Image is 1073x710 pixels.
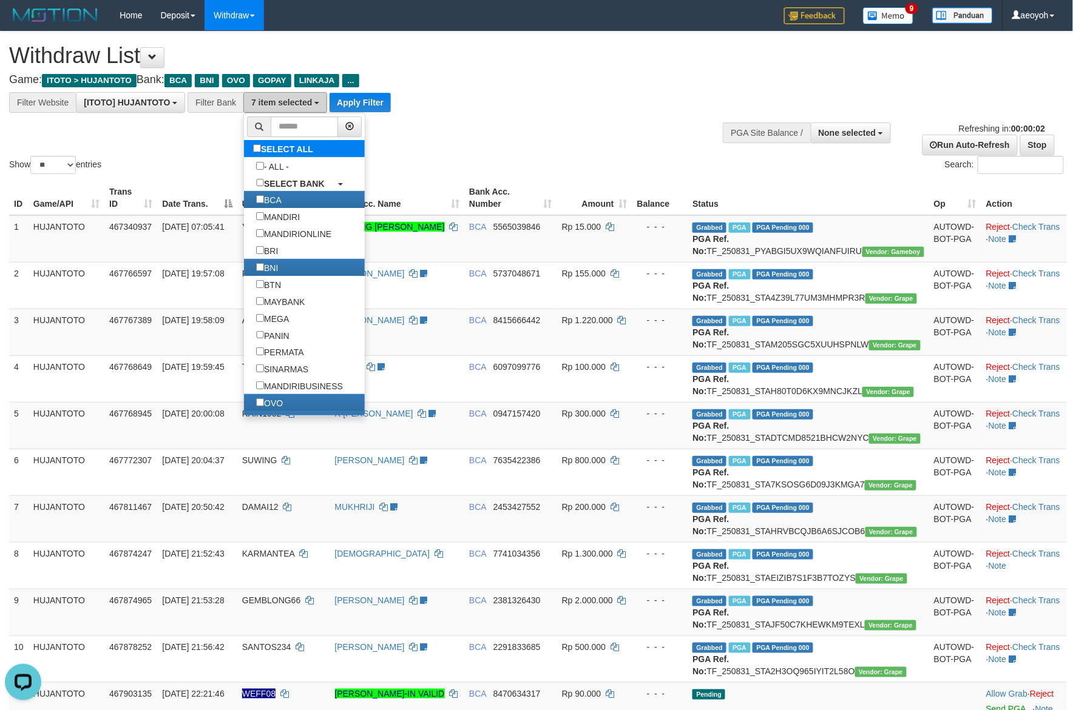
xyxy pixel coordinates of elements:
a: Reject [986,409,1010,418]
td: · · [981,589,1067,635]
span: Marked by aeoserlin [729,409,750,420]
div: - - - [637,361,683,373]
a: SELECT BANK [244,175,365,192]
a: Note [989,561,1007,571]
span: [DATE] 21:56:42 [162,642,224,652]
span: BCA [469,689,486,698]
span: PGA Pending [753,363,813,373]
span: Marked by aeoserlin [729,503,750,513]
a: Reject [986,502,1010,512]
a: [PERSON_NAME] [335,642,405,652]
td: TF_250831_PYABGI5UX9WQIANFUIRU [688,215,929,263]
th: Game/API: activate to sort column ascending [29,181,104,215]
img: Feedback.jpg [784,7,845,24]
span: Copy 0947157420 to clipboard [493,409,541,418]
th: Amount: activate to sort column ascending [557,181,632,215]
span: TERAS32 [242,362,280,372]
input: MANDIRI [256,212,264,220]
td: TF_250831_STAEIZIB7S1F3B7TOZYS [688,542,929,589]
input: BNI [256,263,264,271]
span: 467766597 [109,269,152,278]
td: TF_250831_STA2H3OQ965IYIT2L58O [688,635,929,682]
span: Marked by aeoserlin [729,456,750,466]
a: Check Trans [1013,362,1061,372]
a: Check Trans [1013,222,1061,232]
span: BCA [469,549,486,558]
td: · · [981,495,1067,542]
a: Check Trans [1013,549,1061,558]
span: BCA [469,269,486,278]
span: [DATE] 07:05:41 [162,222,224,232]
input: PERMATA [256,347,264,355]
span: SUWING [242,455,277,465]
a: Reject [986,315,1010,325]
span: Copy 5737048671 to clipboard [493,269,541,278]
td: HUJANTOTO [29,355,104,402]
a: [PERSON_NAME] [335,455,405,465]
span: Copy 2291833685 to clipboard [493,642,541,652]
button: 7 item selected [243,92,327,113]
td: TF_250831_STAJF50C7KHEWKM9TEXL [688,589,929,635]
h4: Game: Bank: [9,74,703,86]
span: 467874965 [109,595,152,605]
td: HUJANTOTO [29,309,104,355]
span: PGA Pending [753,409,813,420]
span: Copy 6097099776 to clipboard [493,362,541,372]
span: Vendor URL: https://settle31.1velocity.biz [855,667,907,677]
td: HUJANTOTO [29,402,104,449]
label: Show entries [9,156,101,174]
span: SANTOS234 [242,642,291,652]
b: PGA Ref. No: [692,374,729,396]
td: 3 [9,309,29,355]
span: Marked by aeoserlin [729,363,750,373]
span: Grabbed [692,503,726,513]
b: PGA Ref. No: [692,561,729,583]
b: PGA Ref. No: [692,281,729,303]
label: BRI [244,242,290,259]
span: BCA [469,642,486,652]
span: Grabbed [692,643,726,653]
label: MEGA [244,310,301,327]
span: ... [342,74,359,87]
img: MOTION_logo.png [9,6,101,24]
td: 9 [9,589,29,635]
strong: 00:00:02 [1011,124,1045,133]
a: Check Trans [1013,502,1061,512]
td: AUTOWD-BOT-PGA [929,402,981,449]
input: PANIN [256,331,264,339]
input: SINARMAS [256,364,264,372]
td: 5 [9,402,29,449]
span: [DATE] 22:21:46 [162,689,224,698]
a: Note [989,608,1007,617]
span: 467768649 [109,362,152,372]
td: · · [981,262,1067,309]
a: Note [989,467,1007,477]
h1: Withdraw List [9,44,703,68]
span: RICKY1969 [242,269,287,278]
a: Reject [986,595,1010,605]
label: SELECT ALL [244,140,325,157]
td: 6 [9,449,29,495]
td: 2 [9,262,29,309]
td: TF_250831_STAH80T0D6KX9MNCJKZL [688,355,929,402]
a: Note [989,654,1007,664]
td: HUJANTOTO [29,495,104,542]
span: Grabbed [692,456,726,466]
a: Reject [986,222,1010,232]
label: SINARMAS [244,360,320,377]
td: TF_250831_STAHRVBCQJB6A6SJCOB6 [688,495,929,542]
th: Action [981,181,1067,215]
th: Bank Acc. Number: activate to sort column ascending [464,181,557,215]
td: AUTOWD-BOT-PGA [929,589,981,635]
img: panduan.png [932,7,993,24]
a: KOMANG [PERSON_NAME] [335,222,445,232]
label: PERMATA [244,343,316,360]
span: BNI [195,74,218,87]
th: Balance [632,181,688,215]
button: Open LiveChat chat widget [5,5,41,41]
button: Apply Filter [330,93,391,112]
span: Grabbed [692,269,726,280]
b: PGA Ref. No: [692,234,729,256]
span: BCA [469,455,486,465]
select: Showentries [30,156,76,174]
